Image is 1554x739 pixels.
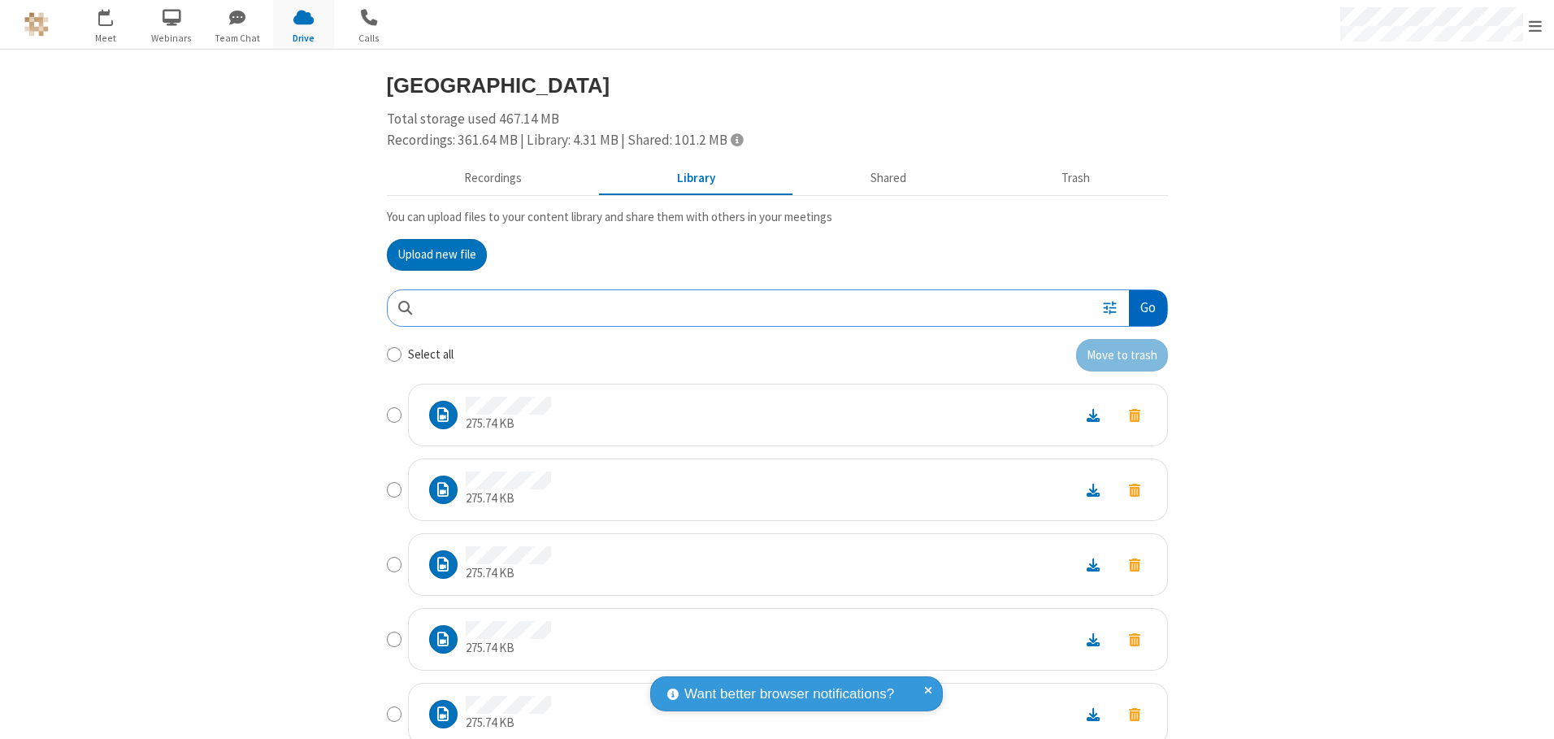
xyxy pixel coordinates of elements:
[24,12,49,37] img: QA Selenium DO NOT DELETE OR CHANGE
[731,133,743,146] span: Totals displayed include files that have been moved to the trash.
[1072,406,1114,424] a: Download file
[466,714,551,732] p: 275.74 KB
[387,239,487,272] button: Upload new file
[466,639,551,658] p: 275.74 KB
[600,163,793,194] button: Content library
[1076,339,1168,372] button: Move to trash
[273,31,334,46] span: Drive
[1114,554,1155,576] button: Move to trash
[207,31,268,46] span: Team Chat
[1072,480,1114,499] a: Download file
[408,346,454,364] label: Select all
[387,163,600,194] button: Recorded meetings
[387,208,1168,227] p: You can upload files to your content library and share them with others in your meetings
[1114,479,1155,501] button: Move to trash
[1072,705,1114,724] a: Download file
[339,31,400,46] span: Calls
[387,74,1168,97] h3: [GEOGRAPHIC_DATA]
[466,489,551,508] p: 275.74 KB
[141,31,202,46] span: Webinars
[1072,555,1114,574] a: Download file
[793,163,984,194] button: Shared during meetings
[387,109,1168,150] div: Total storage used 467.14 MB
[984,163,1168,194] button: Trash
[1129,290,1166,327] button: Go
[684,684,894,705] span: Want better browser notifications?
[466,564,551,583] p: 275.74 KB
[1072,630,1114,649] a: Download file
[1114,703,1155,725] button: Move to trash
[110,9,120,21] div: 1
[387,130,1168,151] div: Recordings: 361.64 MB | Library: 4.31 MB | Shared: 101.2 MB
[1114,404,1155,426] button: Move to trash
[466,415,551,433] p: 275.74 KB
[1114,628,1155,650] button: Move to trash
[76,31,137,46] span: Meet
